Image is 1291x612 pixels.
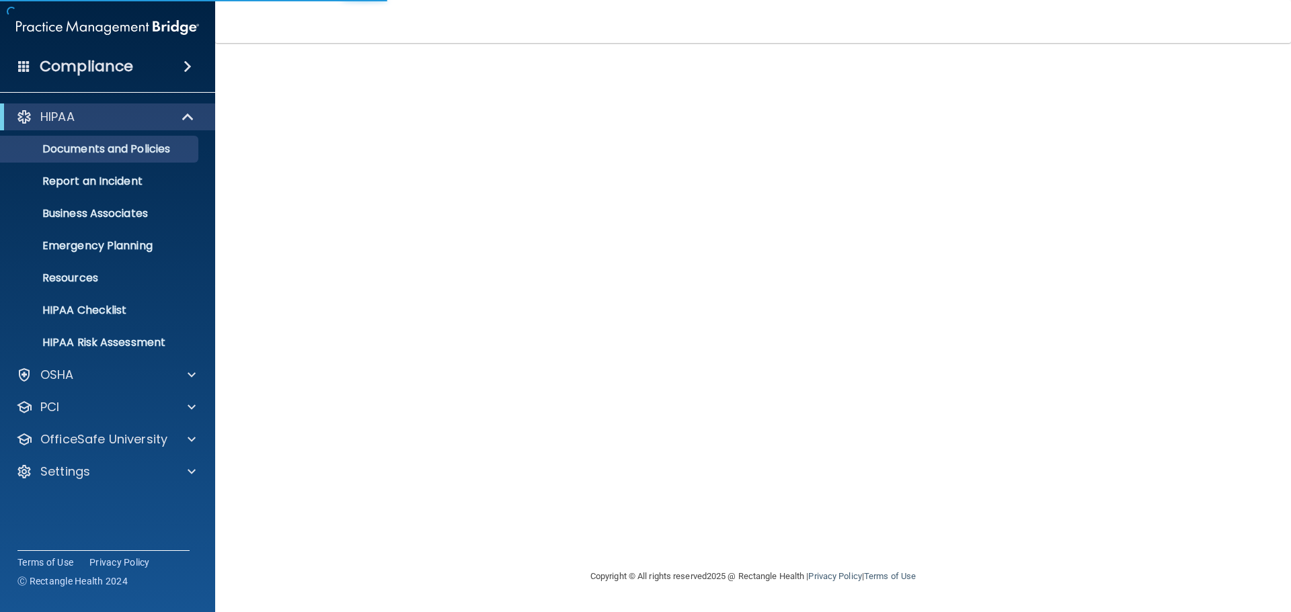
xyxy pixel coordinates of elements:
[16,399,196,415] a: PCI
[9,304,192,317] p: HIPAA Checklist
[17,556,73,569] a: Terms of Use
[9,207,192,220] p: Business Associates
[16,109,195,125] a: HIPAA
[17,574,128,588] span: Ⓒ Rectangle Health 2024
[40,109,75,125] p: HIPAA
[40,57,133,76] h4: Compliance
[508,555,999,598] div: Copyright © All rights reserved 2025 @ Rectangle Health | |
[9,336,192,349] p: HIPAA Risk Assessment
[864,571,916,581] a: Terms of Use
[40,464,90,480] p: Settings
[40,399,59,415] p: PCI
[808,571,861,581] a: Privacy Policy
[9,239,192,253] p: Emergency Planning
[9,175,192,188] p: Report an Incident
[16,367,196,383] a: OSHA
[9,142,192,156] p: Documents and Policies
[16,431,196,447] a: OfficeSafe University
[16,14,199,41] img: PMB logo
[40,367,74,383] p: OSHA
[89,556,150,569] a: Privacy Policy
[40,431,167,447] p: OfficeSafe University
[9,271,192,285] p: Resources
[16,464,196,480] a: Settings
